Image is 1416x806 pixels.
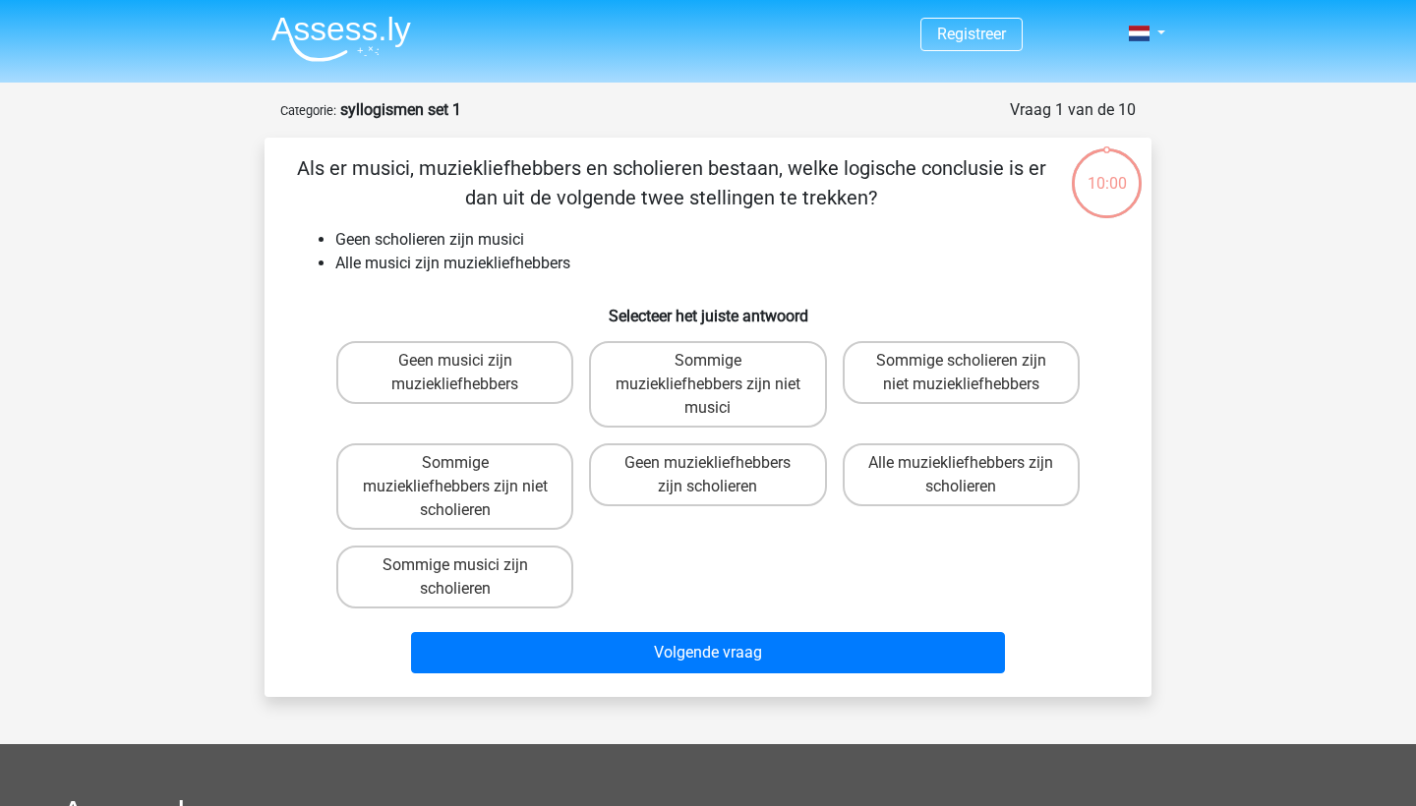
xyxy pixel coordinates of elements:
label: Sommige muziekliefhebbers zijn niet scholieren [336,443,573,530]
li: Alle musici zijn muziekliefhebbers [335,252,1120,275]
label: Geen muziekliefhebbers zijn scholieren [589,443,826,506]
button: Volgende vraag [411,632,1006,673]
label: Sommige muziekliefhebbers zijn niet musici [589,341,826,428]
p: Als er musici, muziekliefhebbers en scholieren bestaan, welke logische conclusie is er dan uit de... [296,153,1046,212]
a: Registreer [937,25,1006,43]
label: Geen musici zijn muziekliefhebbers [336,341,573,404]
label: Sommige scholieren zijn niet muziekliefhebbers [843,341,1080,404]
li: Geen scholieren zijn musici [335,228,1120,252]
img: Assessly [271,16,411,62]
label: Sommige musici zijn scholieren [336,546,573,608]
small: Categorie: [280,103,336,118]
div: Vraag 1 van de 10 [1010,98,1136,122]
strong: syllogismen set 1 [340,100,461,119]
label: Alle muziekliefhebbers zijn scholieren [843,443,1080,506]
div: 10:00 [1070,146,1144,196]
h6: Selecteer het juiste antwoord [296,291,1120,325]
